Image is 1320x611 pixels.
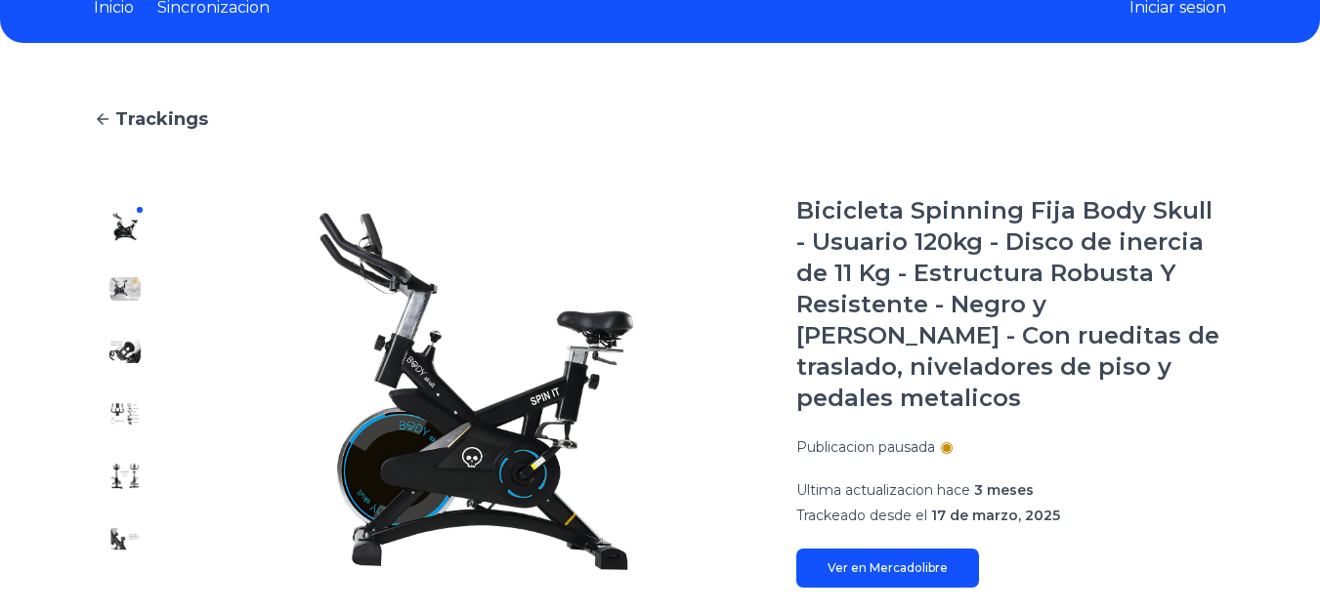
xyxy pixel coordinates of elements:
[931,507,1060,524] span: 17 de marzo, 2025
[796,437,935,457] p: Publicacion pausada
[109,273,141,305] img: Bicicleta Spinning Fija Body Skull - Usuario 120kg - Disco de inercia de 11 Kg - Estructura Robus...
[109,523,141,554] img: Bicicleta Spinning Fija Body Skull - Usuario 120kg - Disco de inercia de 11 Kg - Estructura Robus...
[109,398,141,429] img: Bicicleta Spinning Fija Body Skull - Usuario 120kg - Disco de inercia de 11 Kg - Estructura Robus...
[115,105,208,133] span: Trackings
[796,195,1226,414] h1: Bicicleta Spinning Fija Body Skull - Usuario 120kg - Disco de inercia de 11 Kg - Estructura Robus...
[109,336,141,367] img: Bicicleta Spinning Fija Body Skull - Usuario 120kg - Disco de inercia de 11 Kg - Estructura Robus...
[109,461,141,492] img: Bicicleta Spinning Fija Body Skull - Usuario 120kg - Disco de inercia de 11 Kg - Estructura Robus...
[796,507,927,524] span: Trackeado desde el
[796,549,979,588] a: Ver en Mercadolibre
[796,481,970,499] span: Ultima actualizacion hace
[109,211,141,242] img: Bicicleta Spinning Fija Body Skull - Usuario 120kg - Disco de inercia de 11 Kg - Estructura Robus...
[974,481,1034,499] span: 3 meses
[94,105,1226,133] a: Trackings
[195,195,757,588] img: Bicicleta Spinning Fija Body Skull - Usuario 120kg - Disco de inercia de 11 Kg - Estructura Robus...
